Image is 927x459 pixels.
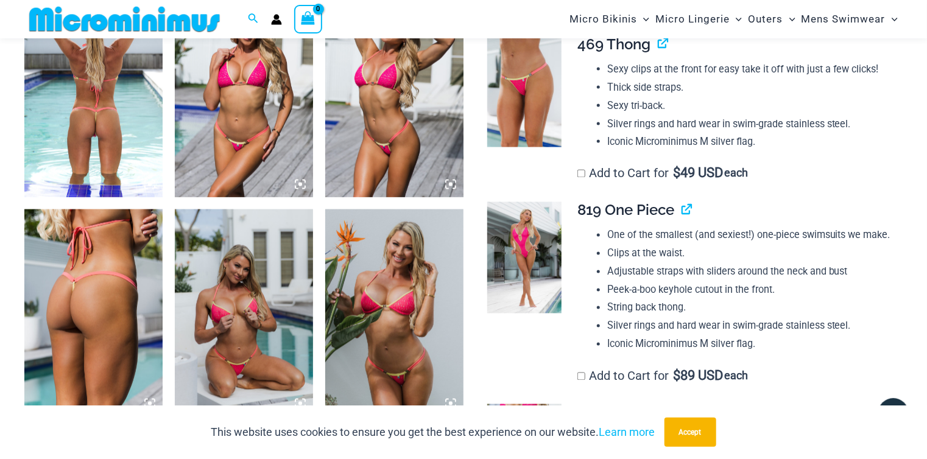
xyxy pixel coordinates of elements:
[886,4,898,35] span: Menu Toggle
[487,36,562,147] img: Bubble Mesh Highlight Pink 469 Thong
[673,370,723,382] span: 89 USD
[271,14,282,25] a: Account icon link
[325,209,463,416] img: Bubble Mesh Highlight Pink 323 Top 469 Thong
[724,167,748,180] span: each
[673,167,723,180] span: 49 USD
[655,4,730,35] span: Micro Lingerie
[487,202,562,314] img: Bubble Mesh Highlight Pink 819 One Piece
[566,4,652,35] a: Micro BikinisMenu ToggleMenu Toggle
[577,35,650,53] span: 469 Thong
[749,4,783,35] span: Outers
[730,4,742,35] span: Menu Toggle
[724,370,748,382] span: each
[673,166,680,181] span: $
[248,12,259,27] a: Search icon link
[577,373,585,380] input: Add to Cart for$89 USD each
[607,299,893,317] li: String back thong.
[577,369,748,384] label: Add to Cart for
[565,2,903,37] nav: Site Navigation
[577,201,674,219] span: 819 One Piece
[175,209,313,416] img: Bubble Mesh Highlight Pink 323 Top 469 Thong
[783,4,795,35] span: Menu Toggle
[607,79,893,97] li: Thick side straps.
[607,115,893,133] li: Silver rings and hard wear in swim-grade stainless steel.
[607,60,893,79] li: Sexy clips at the front for easy take it off with just a few clicks!
[24,5,225,33] img: MM SHOP LOGO FLAT
[577,404,647,421] span: 5404 Skirt
[607,133,893,151] li: Iconic Microminimus M silver flag.
[802,4,886,35] span: Mens Swimwear
[607,245,893,263] li: Clips at the waist.
[637,4,649,35] span: Menu Toggle
[745,4,798,35] a: OutersMenu ToggleMenu Toggle
[607,281,893,300] li: Peek-a-boo keyhole cutout in the front.
[607,97,893,115] li: Sexy tri-back.
[798,4,901,35] a: Mens SwimwearMenu ToggleMenu Toggle
[569,4,637,35] span: Micro Bikinis
[607,335,893,354] li: Iconic Microminimus M silver flag.
[577,170,585,178] input: Add to Cart for$49 USD each
[294,5,322,33] a: View Shopping Cart, empty
[24,209,163,416] img: Bubble Mesh Highlight Pink 421 Micro
[211,423,655,441] p: This website uses cookies to ensure you get the best experience on our website.
[607,226,893,245] li: One of the smallest (and sexiest!) one-piece swimsuits we make.
[599,426,655,438] a: Learn more
[607,317,893,335] li: Silver rings and hard wear in swim-grade stainless steel.
[577,166,748,181] label: Add to Cart for
[607,263,893,281] li: Adjustable straps with sliders around the neck and bust
[664,418,716,447] button: Accept
[673,368,680,384] span: $
[652,4,745,35] a: Micro LingerieMenu ToggleMenu Toggle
